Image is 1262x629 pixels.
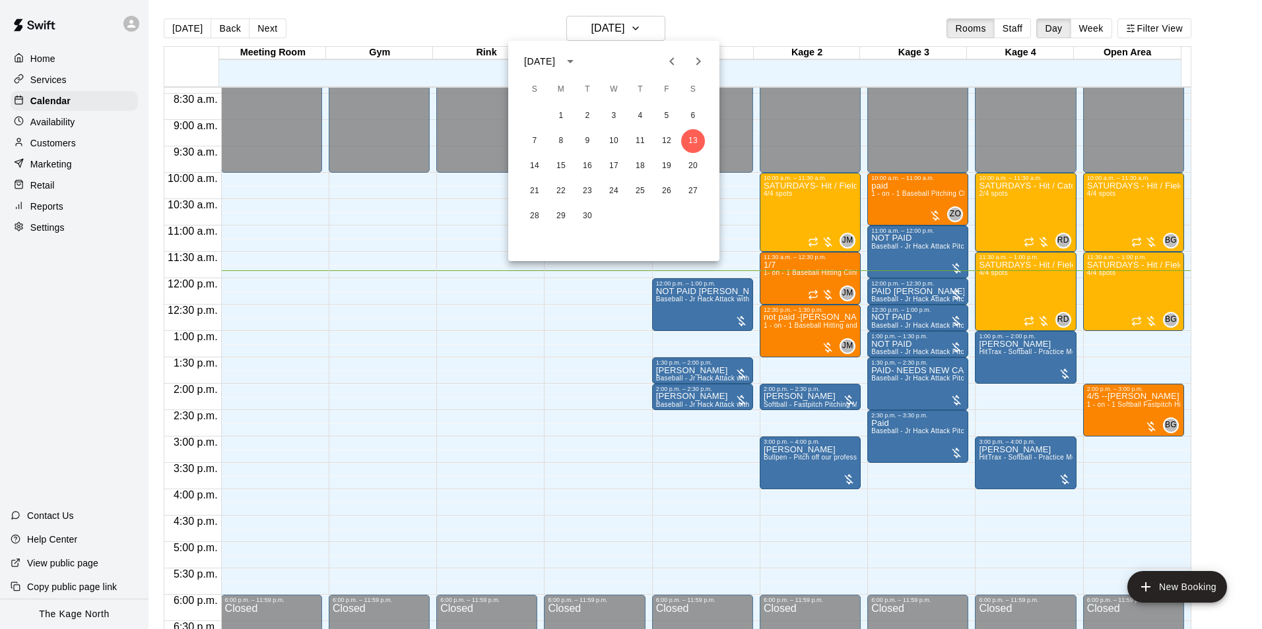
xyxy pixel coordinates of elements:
[549,129,573,153] button: 8
[523,154,547,178] button: 14
[681,179,705,203] button: 27
[655,104,679,128] button: 5
[655,76,679,103] span: Friday
[628,154,652,178] button: 18
[602,129,626,153] button: 10
[576,204,599,228] button: 30
[523,204,547,228] button: 28
[524,55,555,69] div: [DATE]
[602,104,626,128] button: 3
[549,104,573,128] button: 1
[685,48,712,75] button: Next month
[602,154,626,178] button: 17
[602,179,626,203] button: 24
[549,76,573,103] span: Monday
[681,76,705,103] span: Saturday
[549,204,573,228] button: 29
[576,104,599,128] button: 2
[576,76,599,103] span: Tuesday
[523,76,547,103] span: Sunday
[681,104,705,128] button: 6
[628,179,652,203] button: 25
[659,48,685,75] button: Previous month
[628,104,652,128] button: 4
[576,129,599,153] button: 9
[559,50,581,73] button: calendar view is open, switch to year view
[655,154,679,178] button: 19
[549,179,573,203] button: 22
[523,179,547,203] button: 21
[655,179,679,203] button: 26
[576,179,599,203] button: 23
[628,129,652,153] button: 11
[655,129,679,153] button: 12
[523,129,547,153] button: 7
[576,154,599,178] button: 16
[681,129,705,153] button: 13
[602,76,626,103] span: Wednesday
[628,76,652,103] span: Thursday
[681,154,705,178] button: 20
[549,154,573,178] button: 15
